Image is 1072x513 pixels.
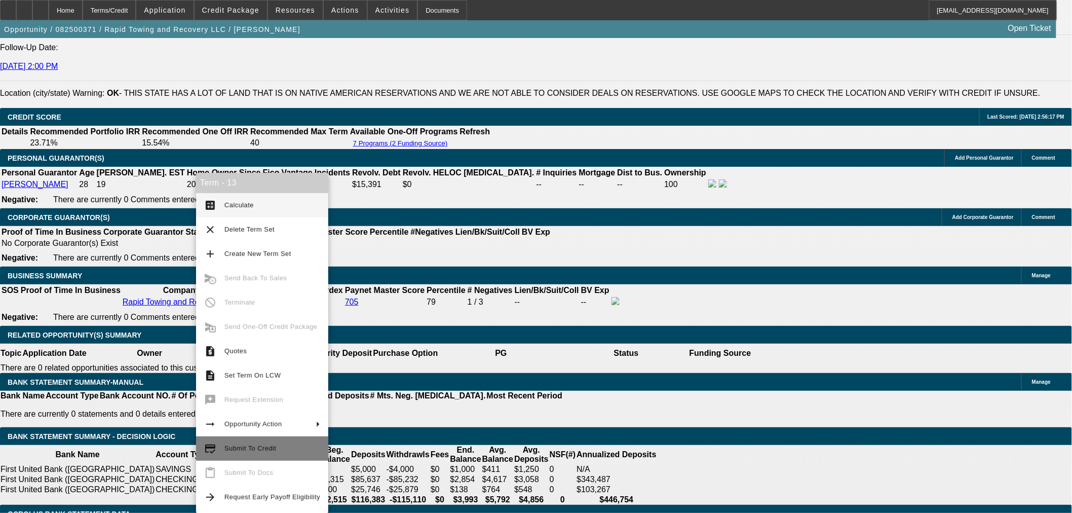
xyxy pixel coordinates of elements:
div: 1 / 3 [468,298,513,307]
th: End. Balance [449,445,481,464]
span: Last Scored: [DATE] 2:56:17 PM [987,114,1064,120]
th: Annualized Deposits [576,445,657,464]
td: $138 [449,485,481,495]
td: $15,391 [352,179,401,190]
th: Beg. Balance [319,445,351,464]
td: $411 [482,464,514,474]
td: CHECKING [155,474,209,485]
td: -- [617,179,663,190]
th: Purchase Option [372,344,438,363]
b: Mortgage [579,168,616,177]
th: Account Type [45,391,99,401]
button: Credit Package [195,1,267,20]
td: 100 [664,179,707,190]
td: $0 [430,474,449,485]
span: Resources [276,6,315,14]
th: -$115,110 [386,495,430,505]
td: N/A [576,464,657,474]
b: Negative: [2,195,38,204]
b: # Negatives [468,286,513,295]
img: facebook-icon.png [611,297,620,305]
span: Add Corporate Guarantor [952,214,1014,220]
td: -- [514,297,580,308]
b: Incidents [315,168,350,177]
span: Application [144,6,185,14]
th: Recommended One Off IRR [141,127,249,137]
th: Security Deposit [308,344,372,363]
td: -- [314,297,343,308]
th: $3,993 [449,495,481,505]
th: # Mts. Neg. [MEDICAL_DATA]. [370,391,486,401]
a: Open Ticket [1004,20,1055,37]
mat-icon: arrow_forward [204,491,216,503]
td: $2,854 [449,474,481,485]
span: BUSINESS SUMMARY [8,272,82,280]
td: $1,000 [449,464,481,474]
mat-icon: clear [204,224,216,236]
mat-icon: description [204,370,216,382]
span: Comment [1032,214,1055,220]
td: $0 [430,464,449,474]
th: # Of Periods [171,391,220,401]
span: Submit To Credit [224,445,276,452]
th: $0 [430,495,449,505]
span: There are currently 0 Comments entered on this opportunity [53,253,268,262]
th: Funding Source [689,344,752,363]
b: Revolv. HELOC [MEDICAL_DATA]. [403,168,534,177]
span: Opportunity / 082500371 / Rapid Towing and Recovery LLC / [PERSON_NAME] [4,25,300,33]
td: $5,000 [351,464,386,474]
td: -$85,232 [386,474,430,485]
th: Most Recent Period [486,391,563,401]
span: Comment [1032,155,1055,161]
span: Opportunity Action [224,420,282,428]
span: Activities [375,6,410,14]
td: $0 [430,485,449,495]
td: 0 [549,485,577,495]
th: $5,792 [482,495,514,505]
span: CREDIT SCORE [8,113,61,121]
span: Add Personal Guarantor [955,155,1014,161]
th: Deposits [351,445,386,464]
th: $2,515 [319,495,351,505]
button: Actions [324,1,367,20]
span: Credit Package [202,6,259,14]
td: No Corporate Guarantor(s) Exist [1,238,555,248]
span: Calculate [224,201,254,209]
label: - THIS STATE HAS A LOT OF LAND THAT IS ON NATIVE AMERICAN RESERVATIONS AND WE ARE NOT ABLE TO CON... [107,89,1040,97]
a: [PERSON_NAME] [2,180,68,189]
th: Bank Account NO. [99,391,171,401]
td: 23.71% [29,138,140,148]
td: -$4,000 [386,464,430,474]
span: There are currently 0 Comments entered on this opportunity [53,195,268,204]
mat-icon: credit_score [204,443,216,455]
th: Refresh [460,127,491,137]
b: Negative: [2,313,38,321]
span: CORPORATE GUARANTOR(S) [8,213,110,222]
th: Proof of Time In Business [20,285,121,296]
td: $1,250 [514,464,549,474]
button: Resources [268,1,323,20]
b: Vantage [282,168,313,177]
td: $4,617 [482,474,514,485]
th: $4,856 [514,495,549,505]
th: Avg. Balance [482,445,514,464]
b: Paynet Master Score [345,286,425,295]
span: Actions [331,6,359,14]
td: 0 [549,464,577,474]
div: $343,487 [577,475,656,484]
td: -- [579,179,616,190]
td: $85,637 [351,474,386,485]
img: facebook-icon.png [708,179,716,188]
span: Delete Term Set [224,226,275,233]
button: Activities [368,1,417,20]
td: $764 [482,485,514,495]
th: Owner [87,344,212,363]
b: Lien/Bk/Suit/Coll [515,286,579,295]
th: Avg. Deposits [514,445,549,464]
a: Rapid Towing and Recovery LLC [123,298,241,306]
th: 0 [549,495,577,505]
td: -- [314,179,351,190]
b: OK [107,89,119,97]
th: Fees [430,445,449,464]
th: $116,383 [351,495,386,505]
